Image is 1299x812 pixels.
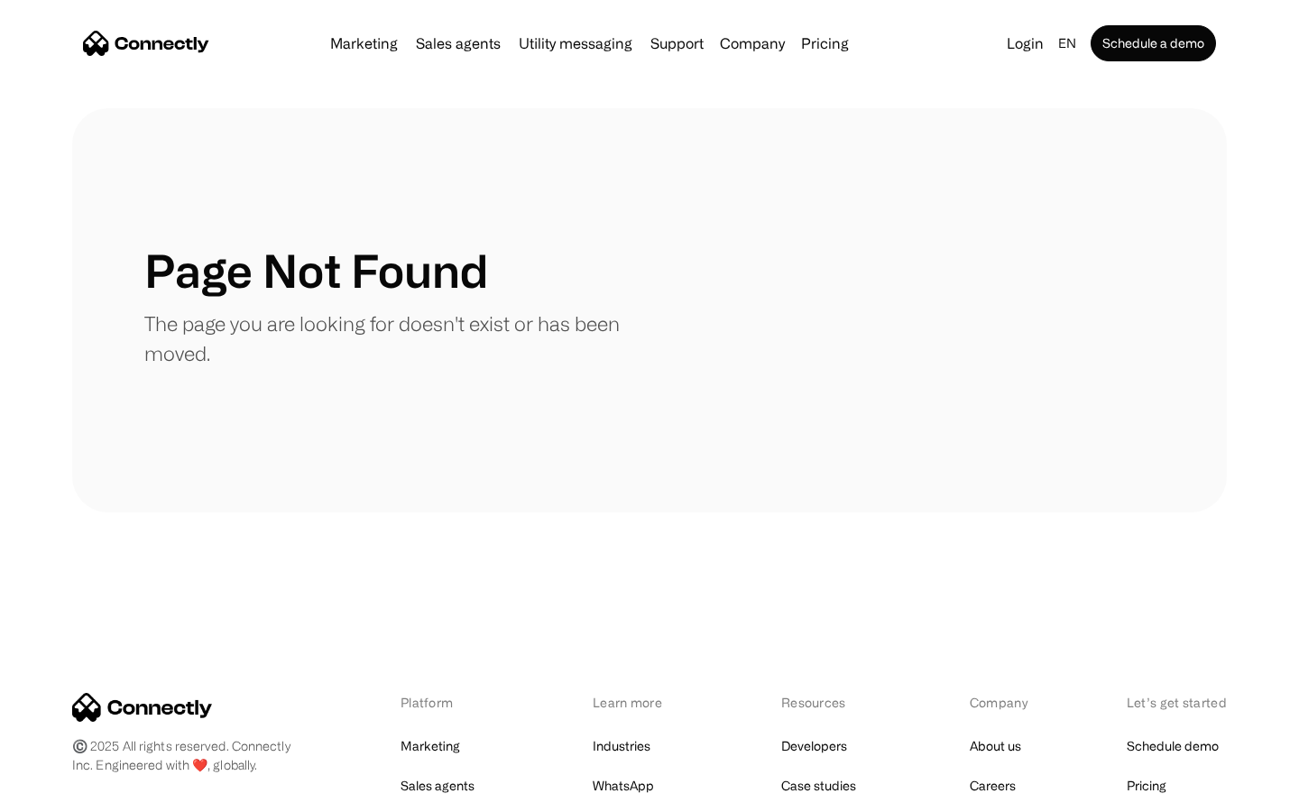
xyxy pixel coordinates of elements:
[781,693,876,712] div: Resources
[643,36,711,51] a: Support
[401,693,499,712] div: Platform
[593,734,650,759] a: Industries
[970,773,1016,798] a: Careers
[970,734,1021,759] a: About us
[970,693,1033,712] div: Company
[1000,31,1051,56] a: Login
[144,309,649,368] p: The page you are looking for doesn't exist or has been moved.
[593,773,654,798] a: WhatsApp
[593,693,687,712] div: Learn more
[720,31,785,56] div: Company
[1127,734,1219,759] a: Schedule demo
[144,244,488,298] h1: Page Not Found
[401,773,474,798] a: Sales agents
[409,36,508,51] a: Sales agents
[323,36,405,51] a: Marketing
[36,780,108,806] ul: Language list
[781,773,856,798] a: Case studies
[1058,31,1076,56] div: en
[1127,693,1227,712] div: Let’s get started
[18,779,108,806] aside: Language selected: English
[511,36,640,51] a: Utility messaging
[1127,773,1166,798] a: Pricing
[781,734,847,759] a: Developers
[1091,25,1216,61] a: Schedule a demo
[794,36,856,51] a: Pricing
[401,734,460,759] a: Marketing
